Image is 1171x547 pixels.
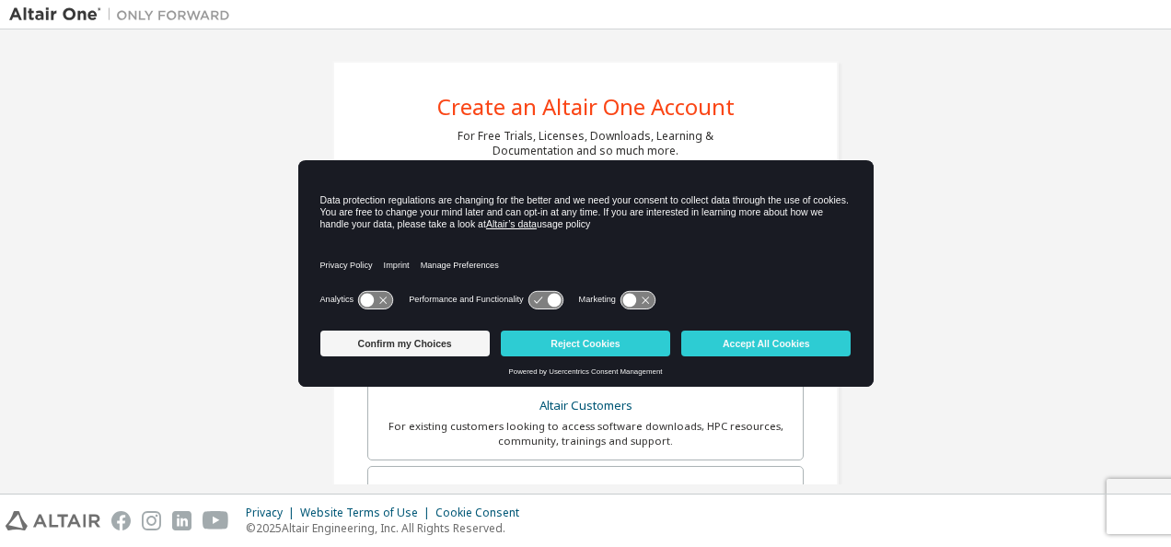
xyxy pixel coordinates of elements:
[437,96,735,118] div: Create an Altair One Account
[142,511,161,530] img: instagram.svg
[458,129,713,158] div: For Free Trials, Licenses, Downloads, Learning & Documentation and so much more.
[300,506,435,520] div: Website Terms of Use
[379,393,792,419] div: Altair Customers
[435,506,530,520] div: Cookie Consent
[6,511,100,530] img: altair_logo.svg
[172,511,191,530] img: linkedin.svg
[246,506,300,520] div: Privacy
[9,6,239,24] img: Altair One
[379,478,792,504] div: Students
[111,511,131,530] img: facebook.svg
[246,520,530,536] p: © 2025 Altair Engineering, Inc. All Rights Reserved.
[203,511,229,530] img: youtube.svg
[379,419,792,448] div: For existing customers looking to access software downloads, HPC resources, community, trainings ...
